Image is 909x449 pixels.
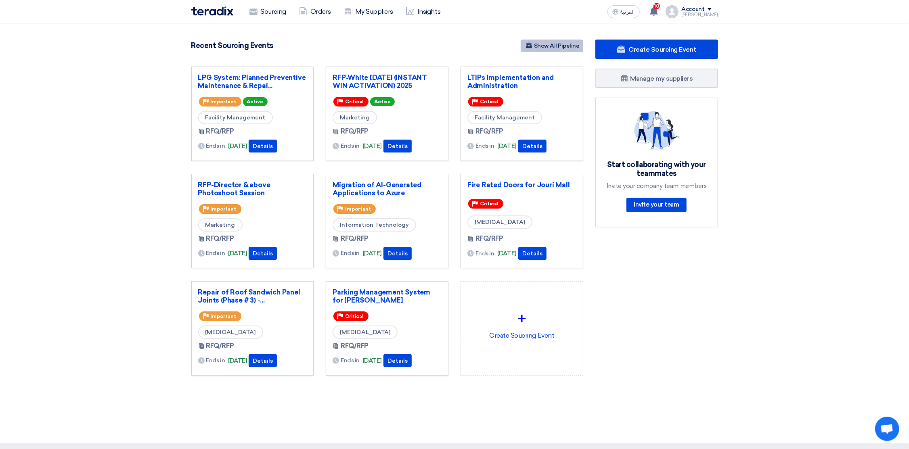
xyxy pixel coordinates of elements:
[467,73,576,90] a: LTIPs Implementation and Administration
[400,3,447,21] a: Insights
[634,111,679,150] img: invite_your_team.svg
[198,73,307,90] a: LPG System: Planned Preventive Maintenance & Repai...
[875,417,899,441] div: Open chat
[605,182,708,190] div: Invite your company team members
[467,288,576,359] div: Create Soucring Event
[383,354,412,367] button: Details
[595,69,718,88] a: Manage my suppliers
[341,234,369,244] span: RFQ/RFP
[333,288,442,304] a: Parking Management System for [PERSON_NAME]
[337,3,400,21] a: My Suppliers
[333,73,442,90] a: RFP-White [DATE] (INSTANT WIN ACTIVATION) 2025
[191,6,233,16] img: Teradix logo
[605,160,708,178] div: Start collaborating with your teammates
[228,142,247,151] span: [DATE]
[333,181,442,197] a: Migration of AI-Generated Applications to Azure
[467,181,576,189] a: Fire Rated Doors for Jouri Mall
[198,181,307,197] a: RFP-Director & above Photoshoot Session
[249,140,277,152] button: Details
[653,3,660,9] span: 10
[626,198,686,212] a: Invite your team
[341,142,360,150] span: Ends in
[475,234,503,244] span: RFQ/RFP
[211,313,237,319] span: Important
[341,356,360,365] span: Ends in
[206,341,234,351] span: RFQ/RFP
[383,247,412,260] button: Details
[363,249,382,258] span: [DATE]
[211,206,237,212] span: Important
[243,97,268,106] span: Active
[370,97,395,106] span: Active
[333,111,377,124] span: Marketing
[341,341,369,351] span: RFQ/RFP
[345,99,364,104] span: Critical
[682,6,705,13] div: Account
[620,9,635,15] span: العربية
[467,111,542,124] span: Facility Management
[206,249,225,257] span: Ends in
[198,326,263,339] span: [MEDICAL_DATA]
[206,234,234,244] span: RFQ/RFP
[228,249,247,258] span: [DATE]
[518,140,547,152] button: Details
[521,40,583,52] a: Show All Pipeline
[475,127,503,136] span: RFQ/RFP
[206,142,225,150] span: Ends in
[228,356,247,365] span: [DATE]
[333,218,416,232] span: Information Technology
[341,249,360,257] span: Ends in
[480,201,498,207] span: Critical
[666,5,679,18] img: profile_test.png
[243,3,293,21] a: Sourcing
[475,142,494,150] span: Ends in
[198,111,273,124] span: Facility Management
[333,326,398,339] span: [MEDICAL_DATA]
[345,313,364,319] span: Critical
[467,215,532,229] span: [MEDICAL_DATA]
[498,142,517,151] span: [DATE]
[363,356,382,365] span: [DATE]
[249,247,277,260] button: Details
[206,356,225,365] span: Ends in
[198,288,307,304] a: Repair of Roof Sandwich Panel Joints (Phase # 3) -...
[198,218,243,232] span: Marketing
[682,13,718,17] div: [PERSON_NAME]
[480,99,498,104] span: Critical
[363,142,382,151] span: [DATE]
[467,307,576,331] div: +
[211,99,237,104] span: Important
[628,46,696,53] span: Create Sourcing Event
[191,41,273,50] h4: Recent Sourcing Events
[607,5,640,18] button: العربية
[475,249,494,258] span: Ends in
[345,206,371,212] span: Important
[293,3,337,21] a: Orders
[498,249,517,258] span: [DATE]
[249,354,277,367] button: Details
[383,140,412,152] button: Details
[341,127,369,136] span: RFQ/RFP
[518,247,547,260] button: Details
[206,127,234,136] span: RFQ/RFP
